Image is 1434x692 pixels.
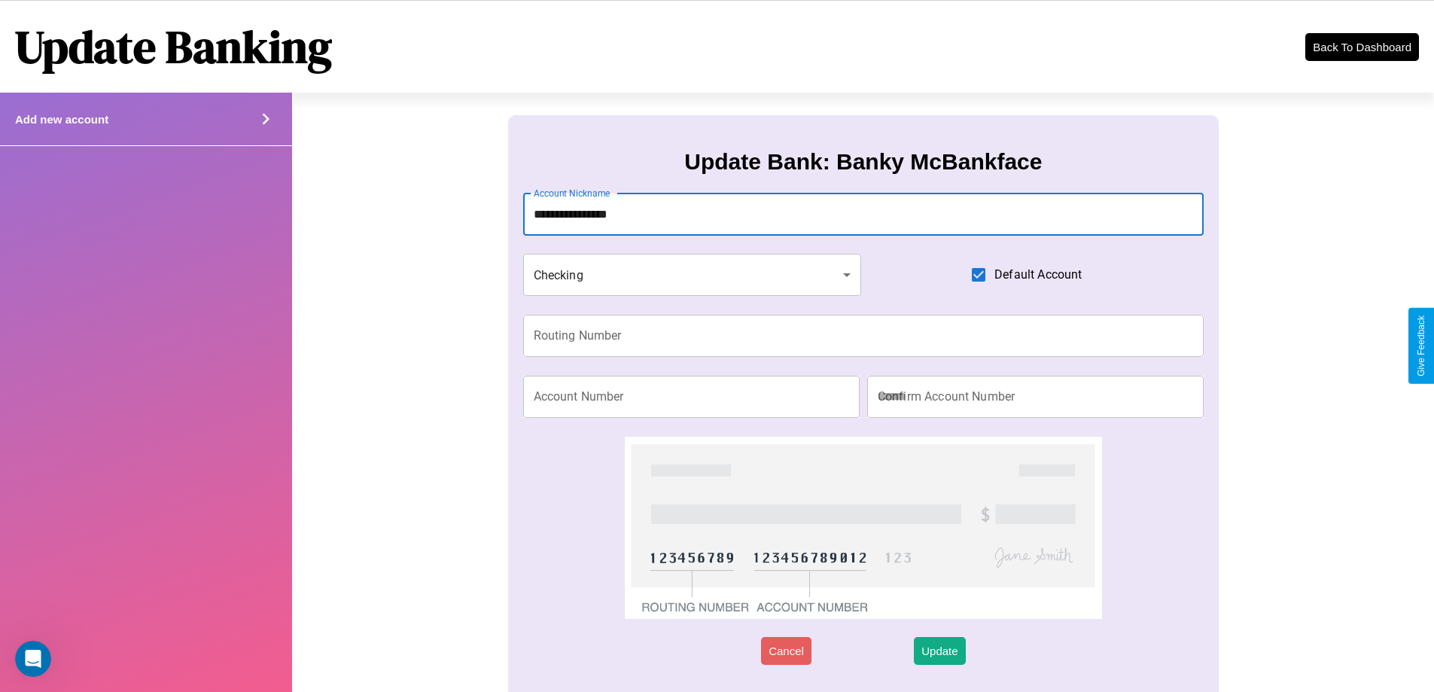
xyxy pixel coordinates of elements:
span: Default Account [994,266,1082,284]
label: Account Nickname [534,187,610,200]
div: Checking [523,254,862,296]
iframe: Intercom live chat [15,641,51,677]
button: Back To Dashboard [1305,33,1419,61]
h1: Update Banking [15,16,332,78]
h3: Update Bank: Banky McBankface [684,149,1042,175]
img: check [625,437,1101,619]
button: Cancel [761,637,811,665]
div: Give Feedback [1416,316,1426,376]
button: Update [914,637,965,665]
h4: Add new account [15,113,108,126]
